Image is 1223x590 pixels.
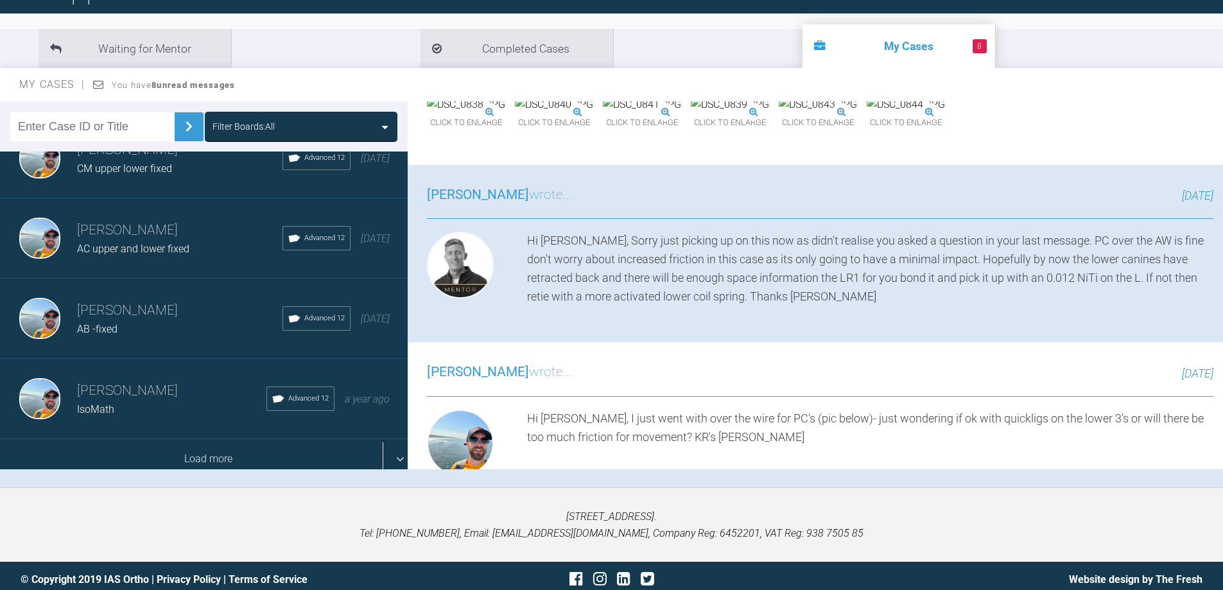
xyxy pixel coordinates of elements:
li: Waiting for Mentor [39,29,231,68]
img: Owen Walls [19,137,60,178]
div: Filter Boards: All [213,119,275,134]
img: Owen Walls [19,378,60,419]
span: [DATE] [361,232,390,245]
span: [DATE] [1182,367,1213,380]
span: a year ago [345,393,390,405]
span: CM upper lower fixed [77,162,172,175]
img: DSC_0839.JPG [691,96,769,113]
span: AC upper and lower fixed [77,243,189,255]
span: Click to enlarge [515,113,593,133]
img: DSC_0844.JPG [867,96,945,113]
li: Completed Cases [421,29,613,68]
span: Click to enlarge [427,113,505,133]
h3: wrote... [427,361,573,383]
span: AB -fixed [77,323,117,335]
h3: [PERSON_NAME] [77,380,266,402]
div: Hi [PERSON_NAME], Sorry just picking up on this now as didn't realise you asked a question in you... [527,232,1213,306]
div: Hi [PERSON_NAME], I just went with over the wire for PC's (pic below)- just wondering if ok with ... [527,410,1213,482]
a: Website design by The Fresh [1069,573,1202,586]
span: IsoMath [77,403,114,415]
span: Click to enlarge [867,113,945,133]
span: My Cases [19,78,85,91]
input: Enter Case ID or Title [10,112,175,141]
span: You have [112,80,236,90]
span: [PERSON_NAME] [427,187,529,202]
h3: [PERSON_NAME] [77,300,282,322]
img: Owen Walls [19,298,60,339]
div: © Copyright 2019 IAS Ortho | | [21,571,415,588]
span: Advanced 12 [304,232,345,244]
span: 8 [973,39,987,53]
span: Advanced 12 [304,313,345,324]
img: DSC_0838.JPG [427,96,505,113]
span: Click to enlarge [603,113,681,133]
span: Advanced 12 [304,152,345,164]
img: DSC_0840.JPG [515,96,593,113]
span: Click to enlarge [691,113,769,133]
h3: wrote... [427,184,573,206]
span: [DATE] [361,313,390,325]
h3: [PERSON_NAME] [77,220,282,241]
li: My Cases [802,24,995,68]
img: chevronRight.28bd32b0.svg [178,116,199,137]
span: Click to enlarge [779,113,857,133]
span: Advanced 12 [288,393,329,404]
img: Owen Walls [427,410,494,476]
strong: 8 unread messages [152,80,235,90]
span: [DATE] [361,152,390,164]
img: DSC_0841.JPG [603,96,681,113]
p: [STREET_ADDRESS]. Tel: [PHONE_NUMBER], Email: [EMAIL_ADDRESS][DOMAIN_NAME], Company Reg: 6452201,... [21,508,1202,541]
img: Josh Rowley [427,232,494,299]
span: [PERSON_NAME] [427,364,529,379]
img: DSC_0843.JPG [779,96,857,113]
img: Owen Walls [19,218,60,259]
span: [DATE] [1182,189,1213,202]
a: Terms of Service [229,573,308,586]
a: Privacy Policy [157,573,221,586]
